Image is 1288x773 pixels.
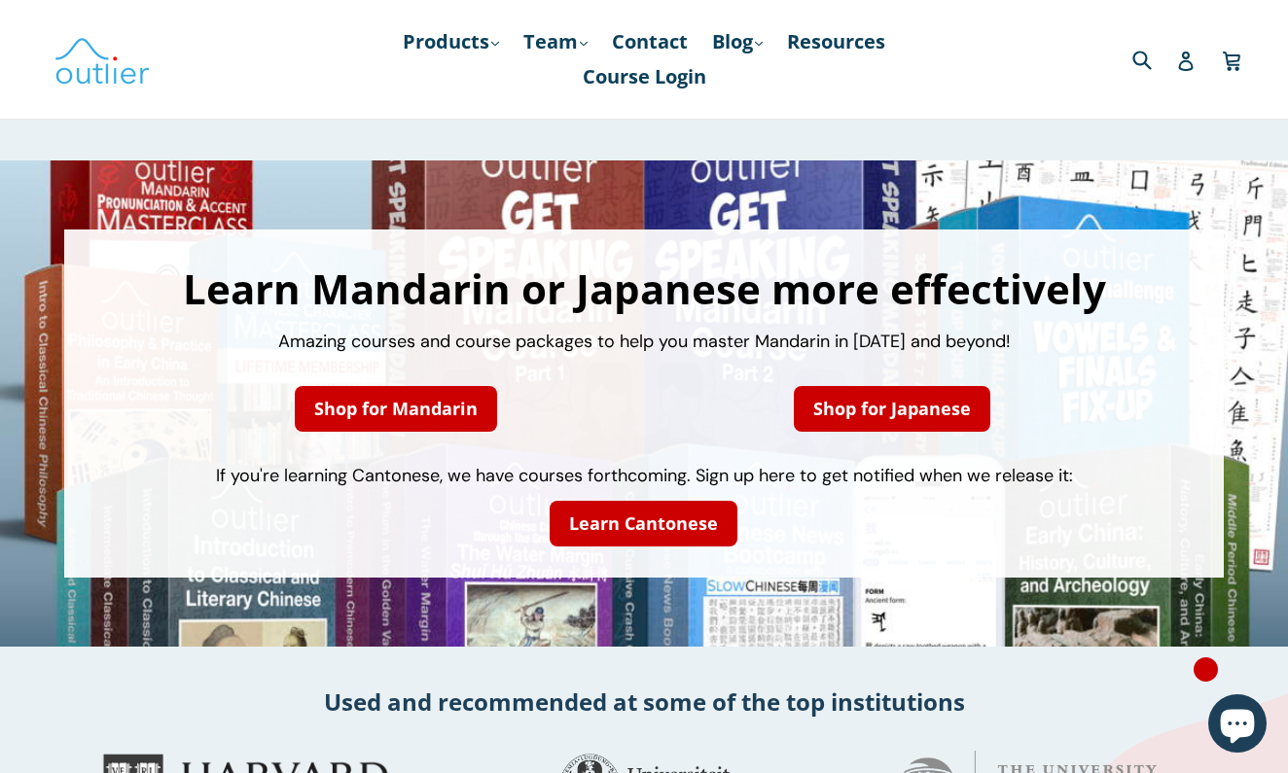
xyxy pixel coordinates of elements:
a: Learn Cantonese [550,501,737,546]
span: If you're learning Cantonese, we have courses forthcoming. Sign up here to get notified when we r... [216,464,1073,487]
span: Amazing courses and course packages to help you master Mandarin in [DATE] and beyond! [278,330,1011,353]
a: Resources [777,24,895,59]
a: Shop for Mandarin [295,386,497,432]
a: Products [393,24,509,59]
a: Blog [702,24,772,59]
h1: Learn Mandarin or Japanese more effectively [84,268,1204,309]
input: Search [1127,39,1181,79]
img: Outlier Linguistics [54,31,151,88]
inbox-online-store-chat: Shopify online store chat [1202,694,1272,757]
a: Course Login [573,59,716,94]
a: Team [514,24,597,59]
a: Contact [602,24,698,59]
a: Shop for Japanese [794,386,990,432]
